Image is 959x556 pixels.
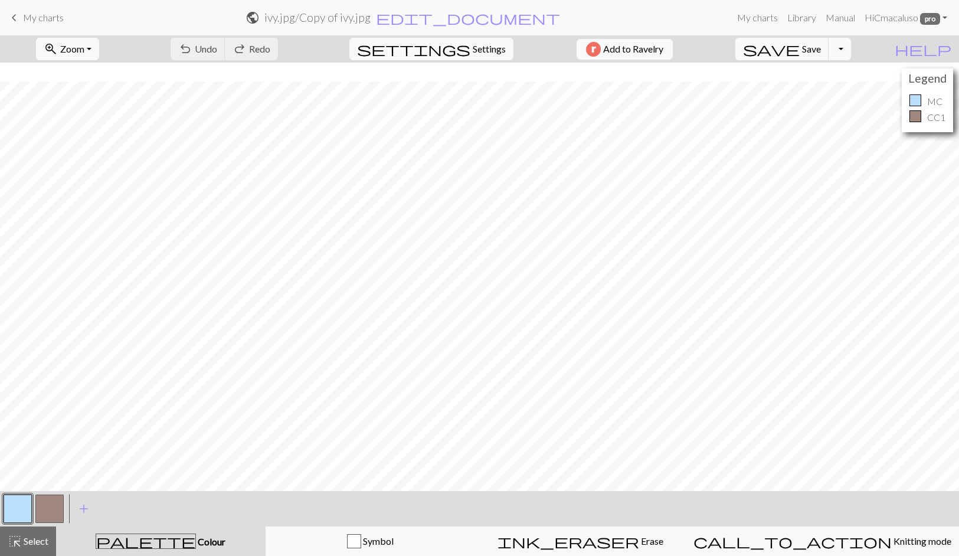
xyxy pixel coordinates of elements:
span: Save [802,43,821,54]
span: help [895,41,951,57]
a: My charts [732,6,783,30]
button: Add to Ravelry [577,39,673,60]
button: SettingsSettings [349,38,513,60]
h4: Legend [905,71,950,85]
span: Erase [639,535,663,547]
a: Library [783,6,821,30]
p: MC [927,94,942,109]
span: add [77,501,91,517]
span: keyboard_arrow_left [7,9,21,26]
img: Ravelry [586,42,601,57]
a: HiCmacaluso pro [860,6,952,30]
h2: ivy.jpg / Copy of ivy.jpg [264,11,371,24]
button: Save [735,38,829,60]
span: highlight_alt [8,533,22,550]
i: Settings [357,42,470,56]
span: Symbol [361,535,394,547]
span: ink_eraser [497,533,639,550]
span: call_to_action [693,533,892,550]
button: Colour [56,526,266,556]
span: Settings [473,42,506,56]
span: My charts [23,12,64,23]
span: Zoom [60,43,84,54]
button: Erase [476,526,686,556]
button: Zoom [36,38,99,60]
button: Symbol [266,526,476,556]
span: Knitting mode [892,535,951,547]
span: pro [920,13,940,25]
button: Knitting mode [686,526,959,556]
span: Add to Ravelry [603,42,663,57]
span: palette [96,533,195,550]
a: Manual [821,6,860,30]
a: My charts [7,8,64,28]
span: zoom_in [44,41,58,57]
span: Colour [196,536,225,547]
span: Select [22,535,48,547]
span: edit_document [376,9,560,26]
span: public [246,9,260,26]
p: CC1 [927,110,945,125]
span: save [743,41,800,57]
span: settings [357,41,470,57]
